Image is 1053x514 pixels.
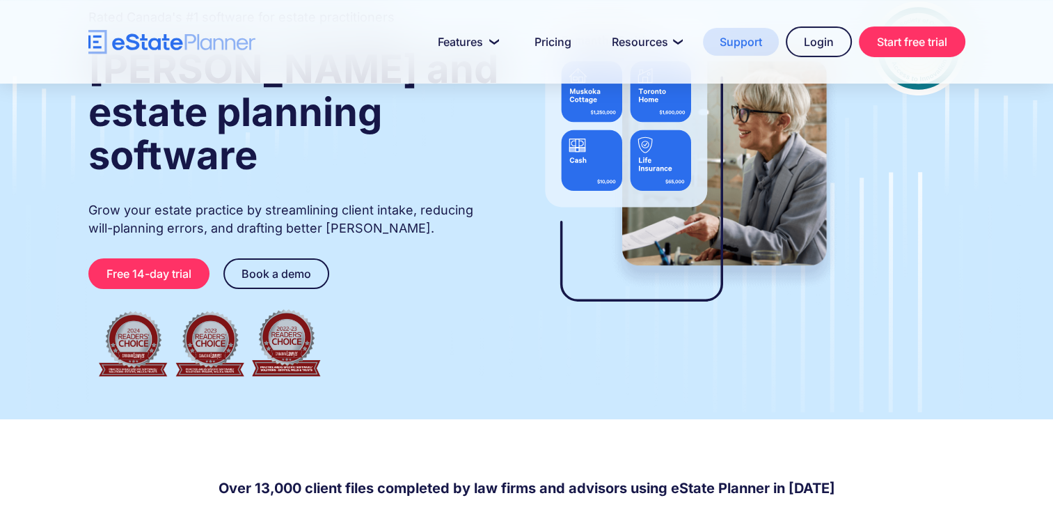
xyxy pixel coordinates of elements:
[223,258,329,289] a: Book a demo
[859,26,965,57] a: Start free trial
[88,30,255,54] a: home
[703,28,779,56] a: Support
[421,28,511,56] a: Features
[88,45,498,179] strong: [PERSON_NAME] and estate planning software
[88,201,500,237] p: Grow your estate practice by streamlining client intake, reducing will-planning errors, and draft...
[518,28,588,56] a: Pricing
[219,478,835,498] h4: Over 13,000 client files completed by law firms and advisors using eState Planner in [DATE]
[595,28,696,56] a: Resources
[528,1,844,329] img: estate planner showing wills to their clients, using eState Planner, a leading estate planning so...
[88,258,209,289] a: Free 14-day trial
[786,26,852,57] a: Login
